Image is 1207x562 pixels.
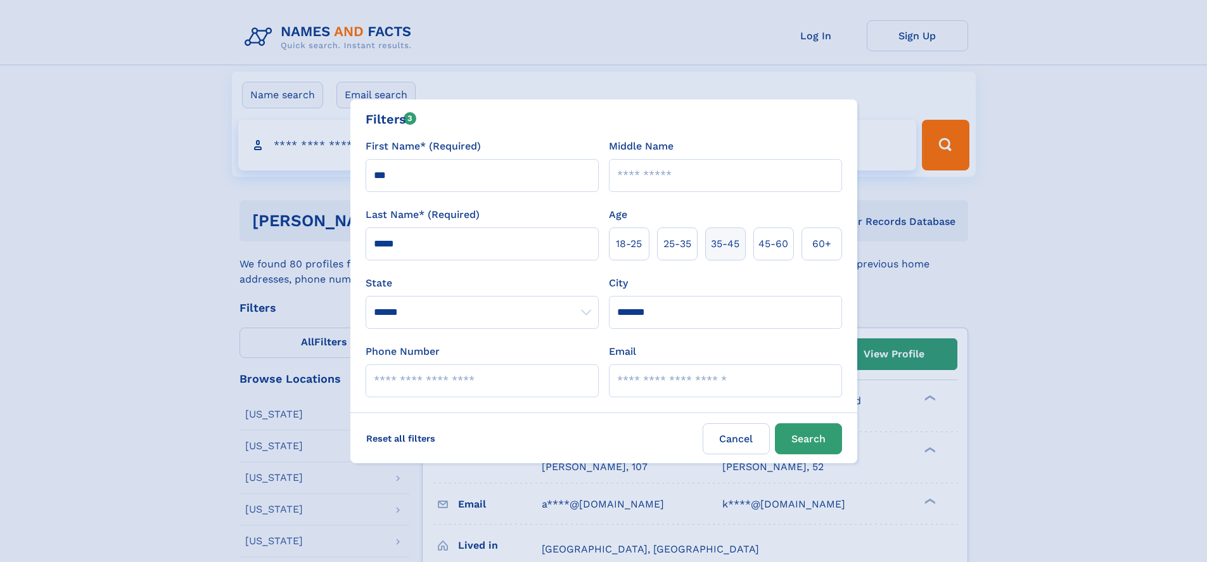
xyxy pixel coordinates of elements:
label: Last Name* (Required) [366,207,480,222]
label: State [366,276,599,291]
span: 18‑25 [616,236,642,252]
label: City [609,276,628,291]
label: First Name* (Required) [366,139,481,154]
label: Phone Number [366,344,440,359]
div: Filters [366,110,417,129]
span: 45‑60 [758,236,788,252]
span: 60+ [812,236,831,252]
span: 25‑35 [663,236,691,252]
label: Age [609,207,627,222]
label: Email [609,344,636,359]
label: Cancel [703,423,770,454]
span: 35‑45 [711,236,739,252]
label: Middle Name [609,139,674,154]
label: Reset all filters [358,423,444,454]
button: Search [775,423,842,454]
